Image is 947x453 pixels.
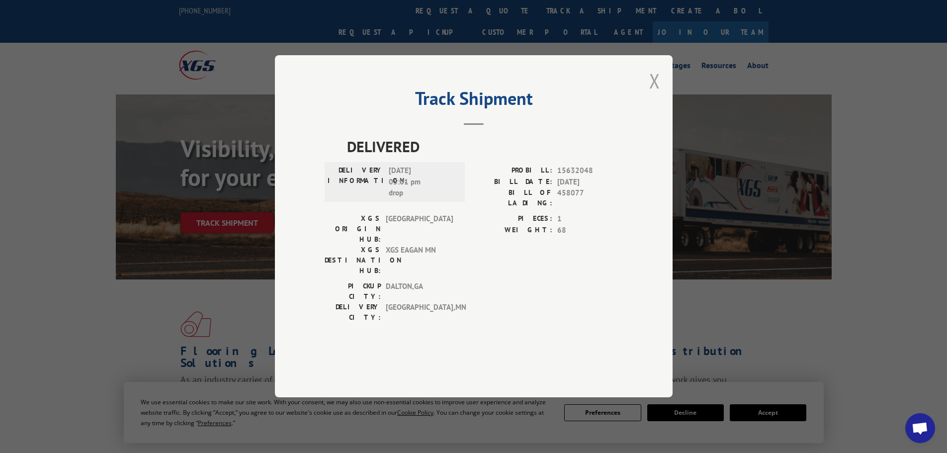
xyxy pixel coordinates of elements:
[557,225,623,236] span: 68
[325,214,381,245] label: XGS ORIGIN HUB:
[474,225,552,236] label: WEIGHT:
[325,281,381,302] label: PICKUP CITY:
[325,245,381,276] label: XGS DESTINATION HUB:
[389,166,456,199] span: [DATE] 05:01 pm drop
[474,188,552,209] label: BILL OF LADING:
[649,68,660,94] button: Close modal
[386,245,453,276] span: XGS EAGAN MN
[474,166,552,177] label: PROBILL:
[386,214,453,245] span: [GEOGRAPHIC_DATA]
[474,177,552,188] label: BILL DATE:
[325,302,381,323] label: DELIVERY CITY:
[347,136,623,158] span: DELIVERED
[557,214,623,225] span: 1
[905,413,935,443] div: Open chat
[386,302,453,323] span: [GEOGRAPHIC_DATA] , MN
[325,91,623,110] h2: Track Shipment
[386,281,453,302] span: DALTON , GA
[557,188,623,209] span: 458077
[557,166,623,177] span: 15632048
[328,166,384,199] label: DELIVERY INFORMATION:
[474,214,552,225] label: PIECES:
[557,177,623,188] span: [DATE]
